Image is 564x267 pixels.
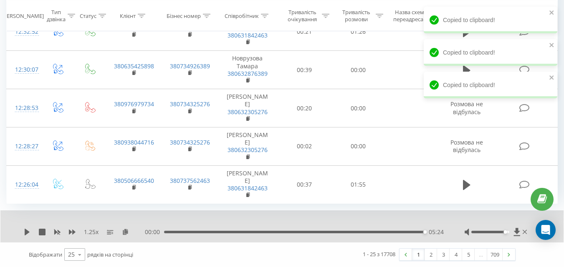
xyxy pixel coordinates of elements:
td: 00:02 [278,127,331,165]
span: Відображати [29,251,62,258]
td: 01:26 [331,12,385,51]
div: Клієнт [120,12,136,19]
a: 380635425898 [114,62,154,70]
a: 380734325276 [170,100,210,108]
div: 12:28:27 [15,138,33,155]
div: [PERSON_NAME] [2,12,44,19]
div: Copied to clipboard! [424,7,557,33]
div: Статус [80,12,96,19]
button: close [549,42,555,50]
td: 00:20 [278,89,331,127]
a: 5 [462,249,475,260]
a: 380631842463 [228,31,268,39]
div: 12:32:52 [15,24,33,40]
div: 25 [68,250,75,259]
span: 05:24 [429,228,444,236]
div: Назва схеми переадресації [393,9,430,23]
div: Співробітник [225,12,259,19]
a: 1 [412,249,425,260]
a: 380631842463 [228,184,268,192]
a: 380632305276 [228,146,268,154]
a: 380737562463 [170,177,210,185]
a: 380938044716 [114,138,154,146]
div: Copied to clipboard! [424,39,557,66]
a: 4 [450,249,462,260]
td: [PERSON_NAME] [218,89,278,127]
div: 1 - 25 з 17708 [363,250,395,258]
span: Розмова не відбулась [450,138,483,154]
span: Розмова не відбулась [450,100,483,115]
div: 12:28:53 [15,100,33,116]
span: 1.25 x [84,228,99,236]
a: 380976979734 [114,100,154,108]
td: 00:37 [278,165,331,204]
td: 01:55 [331,165,385,204]
a: 380506666540 [114,177,154,185]
div: 12:30:07 [15,62,33,78]
div: Тривалість розмови [339,9,374,23]
button: close [549,74,555,82]
span: рядків на сторінці [87,251,133,258]
a: 709 [487,249,503,260]
a: 380676121975 [114,24,154,32]
td: [PERSON_NAME] [218,165,278,204]
a: 380734926389 [170,62,210,70]
td: 00:00 [331,51,385,89]
td: Новрузова Тамара [218,51,278,89]
a: 380734325276 [170,138,210,146]
a: 380632305276 [228,108,268,116]
td: 00:00 [331,127,385,165]
div: Accessibility label [423,230,427,234]
td: 00:39 [278,51,331,89]
button: close [549,9,555,17]
a: 2 [425,249,437,260]
div: Accessibility label [503,230,507,234]
div: Тривалість очікування [285,9,320,23]
div: … [475,249,487,260]
td: 00:00 [331,89,385,127]
div: Copied to clipboard! [424,72,557,98]
td: [PERSON_NAME] [218,127,278,165]
div: Тип дзвінка [47,9,66,23]
a: 380632876389 [228,70,268,77]
span: 00:00 [145,228,164,236]
a: 380737562463 [170,24,210,32]
a: 3 [437,249,450,260]
div: 12:26:04 [15,177,33,193]
td: 00:21 [278,12,331,51]
div: Open Intercom Messenger [536,220,556,240]
div: Бізнес номер [167,12,201,19]
td: [PERSON_NAME] [218,12,278,51]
